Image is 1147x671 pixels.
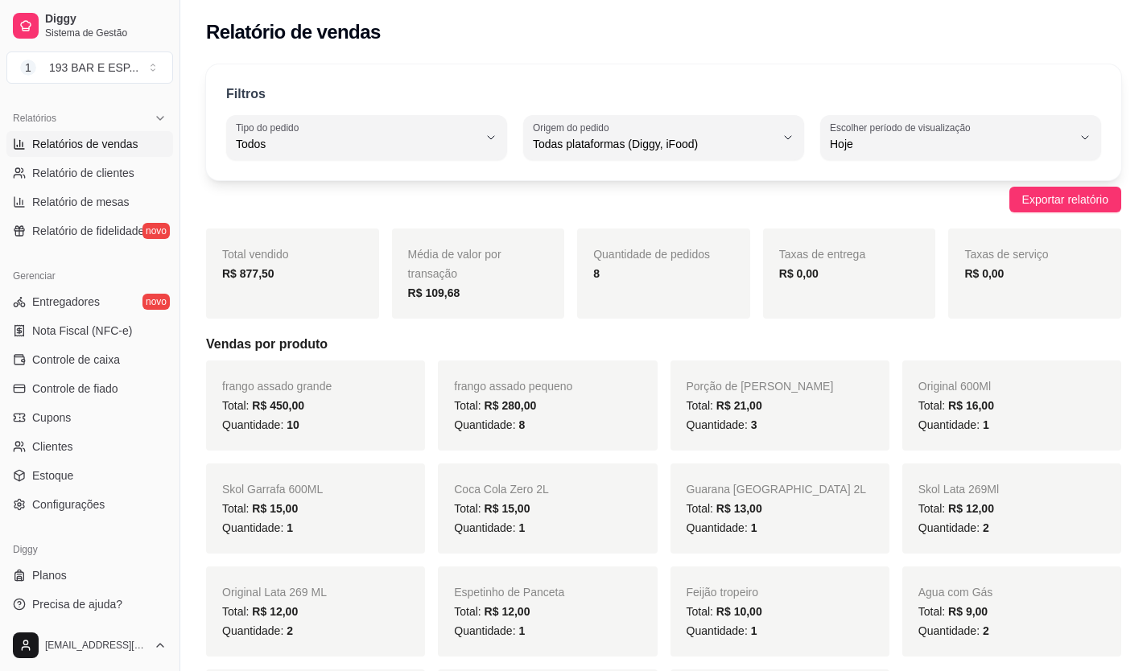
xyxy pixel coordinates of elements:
[830,136,1072,152] span: Hoje
[485,502,530,515] span: R$ 15,00
[687,502,762,515] span: Total:
[918,483,999,496] span: Skol Lata 269Ml
[6,263,173,289] div: Gerenciar
[918,624,989,637] span: Quantidade:
[485,605,530,618] span: R$ 12,00
[45,12,167,27] span: Diggy
[226,115,507,160] button: Tipo do pedidoTodos
[6,463,173,488] a: Estoque
[454,586,564,599] span: Espetinho de Panceta
[32,381,118,397] span: Controle de fiado
[918,521,989,534] span: Quantidade:
[830,121,976,134] label: Escolher período de visualização
[222,267,274,280] strong: R$ 877,50
[6,289,173,315] a: Entregadoresnovo
[687,624,757,637] span: Quantidade:
[751,418,757,431] span: 3
[918,502,994,515] span: Total:
[454,605,530,618] span: Total:
[779,267,819,280] strong: R$ 0,00
[252,502,298,515] span: R$ 15,00
[6,160,173,186] a: Relatório de clientes
[6,405,173,430] a: Cupons
[964,267,1004,280] strong: R$ 0,00
[983,418,989,431] span: 1
[222,248,289,261] span: Total vendido
[751,624,757,637] span: 1
[751,521,757,534] span: 1
[287,418,299,431] span: 10
[222,586,327,599] span: Original Lata 269 ML
[485,399,537,412] span: R$ 280,00
[32,136,138,152] span: Relatórios de vendas
[32,567,67,583] span: Planos
[716,502,762,515] span: R$ 13,00
[6,376,173,401] a: Controle de fiado
[6,131,173,157] a: Relatórios de vendas
[454,521,525,534] span: Quantidade:
[6,6,173,45] a: DiggySistema de Gestão
[6,492,173,517] a: Configurações
[6,51,173,84] button: Select a team
[518,418,525,431] span: 8
[454,483,549,496] span: Coca Cola Zero 2L
[6,591,173,617] a: Precisa de ajuda?
[593,248,710,261] span: Quantidade de pedidos
[32,410,71,426] span: Cupons
[222,399,304,412] span: Total:
[918,399,994,412] span: Total:
[6,347,173,373] a: Controle de caixa
[716,605,762,618] span: R$ 10,00
[948,502,994,515] span: R$ 12,00
[408,248,501,280] span: Média de valor por transação
[983,624,989,637] span: 2
[222,624,293,637] span: Quantidade:
[523,115,804,160] button: Origem do pedidoTodas plataformas (Diggy, iFood)
[45,27,167,39] span: Sistema de Gestão
[222,521,293,534] span: Quantidade:
[6,189,173,215] a: Relatório de mesas
[32,496,105,513] span: Configurações
[687,521,757,534] span: Quantidade:
[593,267,600,280] strong: 8
[533,121,614,134] label: Origem do pedido
[32,596,122,612] span: Precisa de ajuda?
[222,605,298,618] span: Total:
[222,502,298,515] span: Total:
[918,586,993,599] span: Agua com Gás
[206,19,381,45] h2: Relatório de vendas
[32,352,120,368] span: Controle de caixa
[32,467,73,484] span: Estoque
[252,399,304,412] span: R$ 450,00
[32,323,132,339] span: Nota Fiscal (NFC-e)
[820,115,1101,160] button: Escolher período de visualizaçãoHoje
[222,380,332,393] span: frango assado grande
[32,438,73,455] span: Clientes
[45,639,147,652] span: [EMAIL_ADDRESS][DOMAIN_NAME]
[454,399,536,412] span: Total:
[287,521,293,534] span: 1
[454,418,525,431] span: Quantidade:
[6,434,173,459] a: Clientes
[687,483,867,496] span: Guarana [GEOGRAPHIC_DATA] 2L
[1009,187,1121,212] button: Exportar relatório
[32,294,100,310] span: Entregadores
[236,136,478,152] span: Todos
[6,537,173,562] div: Diggy
[13,112,56,125] span: Relatórios
[687,418,757,431] span: Quantidade:
[287,624,293,637] span: 2
[918,418,989,431] span: Quantidade:
[518,624,525,637] span: 1
[6,562,173,588] a: Planos
[454,380,572,393] span: frango assado pequeno
[918,380,991,393] span: Original 600Ml
[454,502,530,515] span: Total:
[206,335,1121,354] h5: Vendas por produto
[252,605,298,618] span: R$ 12,00
[6,318,173,344] a: Nota Fiscal (NFC-e)
[236,121,304,134] label: Tipo do pedido
[983,521,989,534] span: 2
[408,286,460,299] strong: R$ 109,68
[948,605,988,618] span: R$ 9,00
